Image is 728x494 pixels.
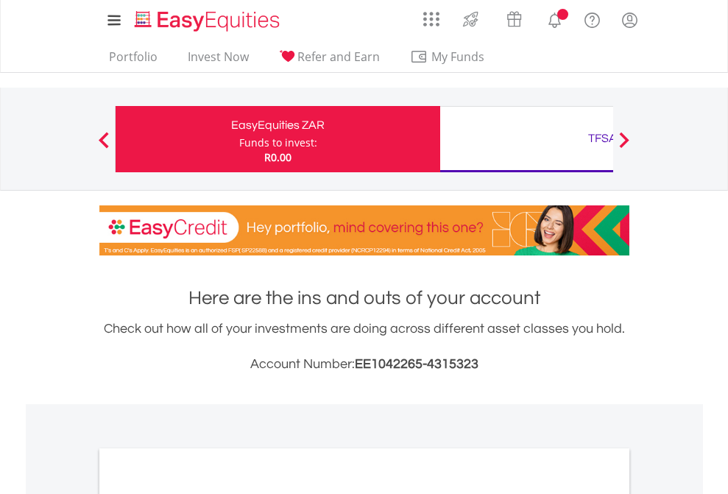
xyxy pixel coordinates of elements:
a: AppsGrid [414,4,449,27]
a: Invest Now [182,49,255,72]
h3: Account Number: [99,354,629,375]
div: EasyEquities ZAR [124,115,431,135]
div: Funds to invest: [239,135,317,150]
a: Notifications [536,4,573,33]
img: EasyCredit Promotion Banner [99,205,629,255]
img: EasyEquities_Logo.png [132,9,286,33]
a: Vouchers [492,4,536,31]
a: FAQ's and Support [573,4,611,33]
img: thrive-v2.svg [459,7,483,31]
a: Home page [129,4,286,33]
a: My Profile [611,4,649,36]
span: Refer and Earn [297,49,380,65]
img: vouchers-v2.svg [502,7,526,31]
span: My Funds [410,47,506,66]
a: Refer and Earn [273,49,386,72]
button: Previous [89,139,119,154]
button: Next [609,139,639,154]
span: EE1042265-4315323 [355,357,478,371]
h1: Here are the ins and outs of your account [99,285,629,311]
span: R0.00 [264,150,291,164]
a: Portfolio [103,49,163,72]
div: Check out how all of your investments are doing across different asset classes you hold. [99,319,629,375]
img: grid-menu-icon.svg [423,11,439,27]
